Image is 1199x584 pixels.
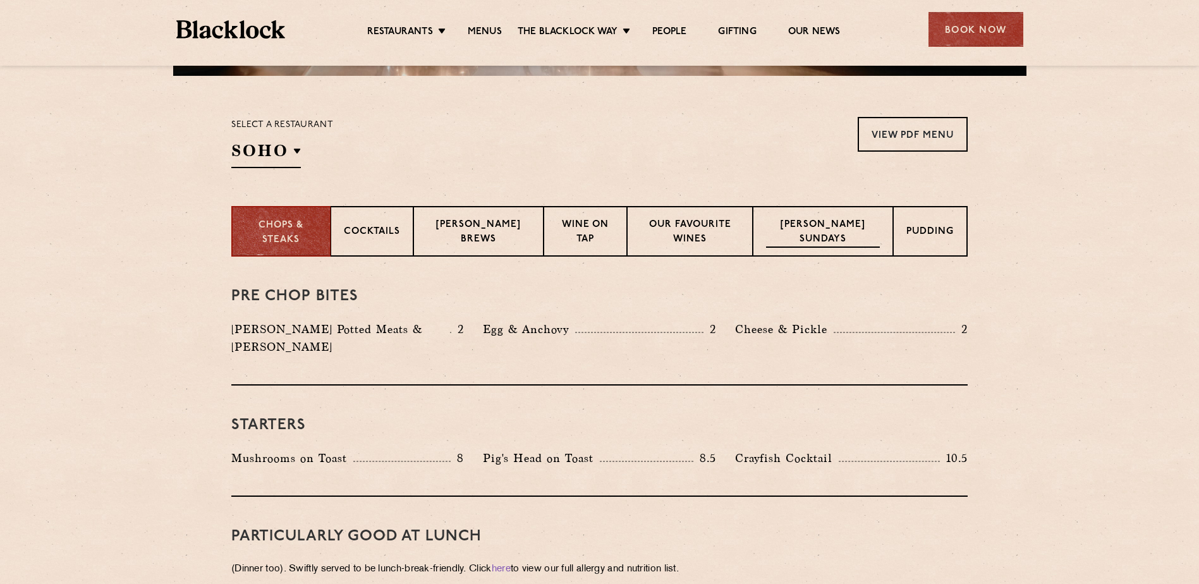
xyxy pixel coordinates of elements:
[231,140,301,168] h2: SOHO
[344,225,400,241] p: Cocktails
[766,218,880,248] p: [PERSON_NAME] Sundays
[231,528,968,545] h3: PARTICULARLY GOOD AT LUNCH
[492,564,511,574] a: here
[483,320,575,338] p: Egg & Anchovy
[652,26,686,40] a: People
[940,450,968,466] p: 10.5
[367,26,433,40] a: Restaurants
[735,320,834,338] p: Cheese & Pickle
[640,218,740,248] p: Our favourite wines
[928,12,1023,47] div: Book Now
[906,225,954,241] p: Pudding
[427,218,530,248] p: [PERSON_NAME] Brews
[518,26,618,40] a: The Blacklock Way
[468,26,502,40] a: Menus
[788,26,841,40] a: Our News
[483,449,600,467] p: Pig's Head on Toast
[693,450,716,466] p: 8.5
[245,219,317,247] p: Chops & Steaks
[557,218,613,248] p: Wine on Tap
[955,321,968,338] p: 2
[451,321,464,338] p: 2
[451,450,464,466] p: 8
[231,561,968,578] p: (Dinner too). Swiftly served to be lunch-break-friendly. Click to view our full allergy and nutri...
[231,117,333,133] p: Select a restaurant
[176,20,286,39] img: BL_Textured_Logo-footer-cropped.svg
[703,321,716,338] p: 2
[735,449,839,467] p: Crayfish Cocktail
[231,288,968,305] h3: Pre Chop Bites
[231,417,968,434] h3: Starters
[718,26,756,40] a: Gifting
[231,320,450,356] p: [PERSON_NAME] Potted Meats & [PERSON_NAME]
[858,117,968,152] a: View PDF Menu
[231,449,353,467] p: Mushrooms on Toast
